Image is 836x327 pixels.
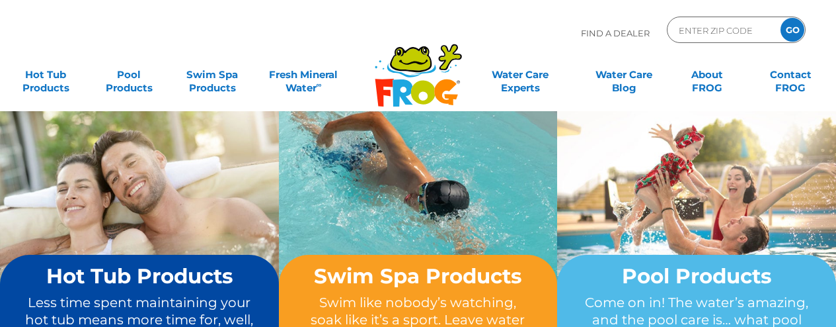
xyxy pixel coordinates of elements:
a: AboutFROG [675,62,740,88]
img: home-banner-pool-short [557,111,836,319]
sup: ∞ [317,80,322,89]
a: Fresh MineralWater∞ [263,62,344,88]
p: Find A Dealer [581,17,650,50]
a: Hot TubProducts [13,62,78,88]
h2: Hot Tub Products [25,265,254,287]
h2: Swim Spa Products [304,265,533,287]
input: GO [780,18,804,42]
a: Swim SpaProducts [180,62,245,88]
img: home-banner-swim-spa-short [279,111,558,319]
a: Water CareExperts [468,62,573,88]
h2: Pool Products [582,265,811,287]
a: PoolProducts [96,62,161,88]
a: ContactFROG [758,62,823,88]
img: Frog Products Logo [367,26,469,107]
a: Water CareBlog [591,62,656,88]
